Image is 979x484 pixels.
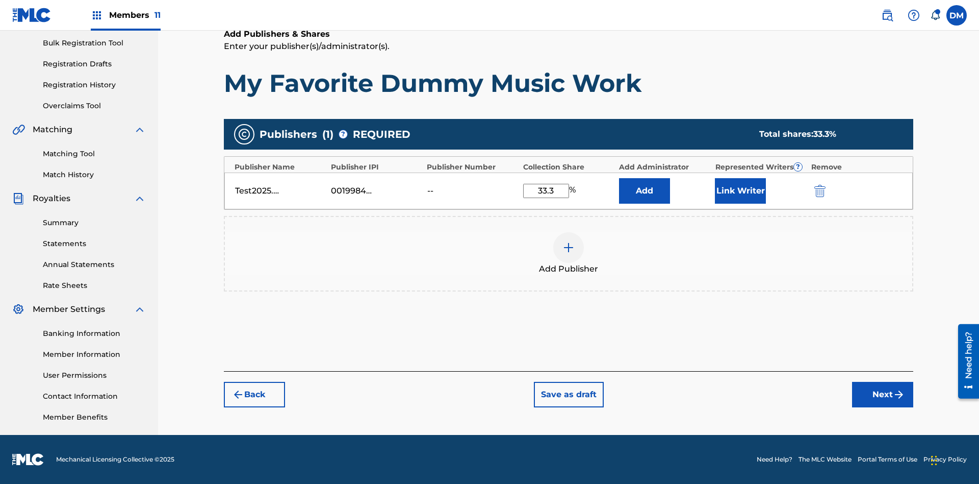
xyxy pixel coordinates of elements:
[43,149,146,159] a: Matching Tool
[235,162,326,173] div: Publisher Name
[523,162,614,173] div: Collection Share
[43,59,146,69] a: Registration Drafts
[12,124,25,136] img: Matching
[109,9,161,21] span: Members
[759,128,893,140] div: Total shares:
[43,217,146,228] a: Summary
[134,192,146,205] img: expand
[43,259,146,270] a: Annual Statements
[858,455,917,464] a: Portal Terms of Use
[427,162,518,173] div: Publisher Number
[813,129,836,139] span: 33.3 %
[852,382,913,407] button: Next
[43,170,146,180] a: Match History
[43,328,146,339] a: Banking Information
[12,453,44,466] img: logo
[43,101,146,111] a: Overclaims Tool
[339,130,347,138] span: ?
[904,5,924,26] div: Help
[238,128,250,140] img: publishers
[224,28,913,40] h6: Add Publishers & Shares
[798,455,852,464] a: The MLC Website
[923,455,967,464] a: Privacy Policy
[534,382,604,407] button: Save as draft
[56,455,174,464] span: Mechanical Licensing Collective © 2025
[33,192,70,205] span: Royalties
[794,163,802,171] span: ?
[322,127,333,142] span: ( 1 )
[43,412,146,423] a: Member Benefits
[946,5,967,26] div: User Menu
[33,124,72,136] span: Matching
[539,263,598,275] span: Add Publisher
[43,391,146,402] a: Contact Information
[811,162,903,173] div: Remove
[12,8,51,22] img: MLC Logo
[12,303,24,316] img: Member Settings
[134,303,146,316] img: expand
[928,435,979,484] iframe: Chat Widget
[814,185,826,197] img: 12a2ab48e56ec057fbd8.svg
[950,320,979,404] iframe: Resource Center
[91,9,103,21] img: Top Rightsholders
[619,162,710,173] div: Add Administrator
[757,455,792,464] a: Need Help?
[331,162,422,173] div: Publisher IPI
[569,184,578,198] span: %
[715,162,807,173] div: Represented Writers
[715,178,766,204] button: Link Writer
[33,303,105,316] span: Member Settings
[224,382,285,407] button: Back
[931,445,937,476] div: Drag
[353,127,410,142] span: REQUIRED
[134,124,146,136] img: expand
[154,10,161,20] span: 11
[893,389,905,401] img: f7272a7cc735f4ea7f67.svg
[43,280,146,291] a: Rate Sheets
[908,9,920,21] img: help
[877,5,897,26] a: Public Search
[43,238,146,249] a: Statements
[232,389,244,401] img: 7ee5dd4eb1f8a8e3ef2f.svg
[12,192,24,205] img: Royalties
[562,241,575,254] img: add
[43,38,146,49] a: Bulk Registration Tool
[43,80,146,90] a: Registration History
[260,127,317,142] span: Publishers
[43,349,146,360] a: Member Information
[224,68,913,99] h1: My Favorite Dummy Music Work
[224,40,913,53] p: Enter your publisher(s)/administrator(s).
[930,10,940,20] div: Notifications
[619,178,670,204] button: Add
[881,9,893,21] img: search
[43,370,146,381] a: User Permissions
